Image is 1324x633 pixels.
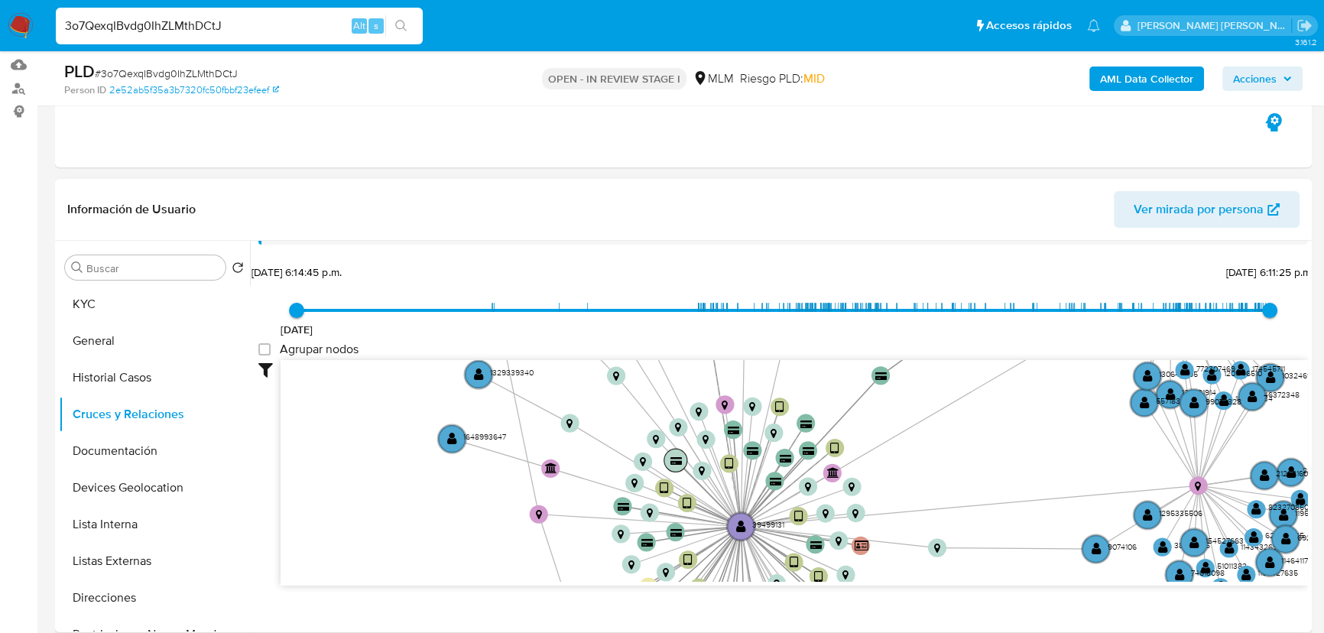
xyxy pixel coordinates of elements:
text:  [855,540,868,551]
text:  [613,371,619,381]
button: Lista Interna [59,506,250,543]
text:  [1189,396,1199,409]
text: 1201746510 [1223,367,1261,378]
button: KYC [59,286,250,323]
text: 772307469 [1196,362,1235,374]
text:  [747,446,758,456]
text:  [694,581,703,594]
button: Documentación [59,433,250,469]
button: search-icon [385,15,417,37]
text: 1169027635 [1257,567,1298,579]
text: 99079328 [1206,395,1241,407]
text:  [800,419,812,428]
text:  [640,456,646,467]
text:  [1260,469,1270,482]
text:  [1241,567,1251,580]
text:  [749,401,755,412]
text:  [1265,555,1275,568]
span: Riesgo PLD: [740,70,825,87]
div: MLM [693,70,734,87]
text:  [566,418,573,429]
text:  [1165,388,1175,401]
text:  [474,368,484,381]
text:  [660,482,669,495]
text:  [775,400,784,413]
text:  [447,432,457,445]
a: Notificaciones [1087,19,1100,32]
text:  [683,553,693,566]
text:  [826,467,838,478]
text: 313859912 [1232,579,1269,591]
a: 2e52ab5f35a3b7320fc50fbbf23efeef [109,83,279,97]
text: 74618098 [1191,566,1225,578]
b: AML Data Collector [1100,67,1193,91]
button: Direcciones [59,579,250,616]
text: 557183969 [1156,395,1194,407]
span: Agrupar nodos [280,342,359,357]
text:  [1143,508,1153,521]
text:  [663,566,669,577]
text:  [810,540,821,550]
span: s [374,18,378,33]
p: michelleangelica.rodriguez@mercadolibre.com.mx [1137,18,1292,33]
input: Buscar [86,261,219,275]
text:  [790,556,799,569]
text:  [725,457,734,470]
text:  [1215,580,1225,593]
text:  [617,502,628,511]
text: 46372348 [1264,389,1300,401]
span: [DATE] 6:14:45 p.m. [251,265,342,280]
text:  [1189,536,1199,549]
text: 212231607 [1276,468,1312,479]
text: 174545711 [1252,362,1285,374]
button: Ver mirada por persona [1114,191,1300,228]
text:  [794,509,803,522]
text:  [1279,508,1289,521]
span: Alt [353,18,365,33]
text:  [683,496,692,509]
text: 154527663 [1206,535,1244,547]
text:  [822,508,828,519]
text:  [736,519,746,532]
text:  [670,456,682,466]
text: 628916985 [1265,530,1304,541]
text:  [1235,363,1245,376]
text:  [1180,363,1189,376]
text: 38470945 [1174,539,1210,550]
text: 1329339340 [490,367,534,378]
text:  [653,433,659,444]
text:  [728,426,739,435]
text:  [1280,532,1290,545]
text: 1648993647 [463,431,506,443]
text:  [699,466,705,476]
text:  [631,478,638,489]
text: 39499131 [752,519,784,531]
span: 3.161.2 [1294,36,1316,48]
text:  [675,422,681,433]
text:  [1091,542,1101,555]
text:  [722,399,728,410]
text:  [618,528,624,539]
button: Buscar [71,261,83,274]
text:  [641,538,653,547]
text: 130646405 [1159,368,1198,380]
text:  [670,528,682,537]
text:  [1295,492,1305,505]
text:  [780,453,791,463]
text:  [1224,541,1234,554]
text: 51011383 [1217,560,1247,572]
span: Acciones [1233,67,1277,91]
span: Accesos rápidos [986,18,1072,34]
text:  [1157,540,1167,553]
span: MID [803,70,825,87]
button: Cruces y Relaciones [59,396,250,433]
text:  [703,434,709,445]
text:  [836,535,842,546]
text:  [1219,394,1228,407]
input: Agrupar nodos [258,343,271,355]
text:  [805,482,811,492]
button: AML Data Collector [1089,67,1204,91]
text:  [842,570,849,580]
button: Volver al orden por defecto [232,261,244,278]
b: PLD [64,59,95,83]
